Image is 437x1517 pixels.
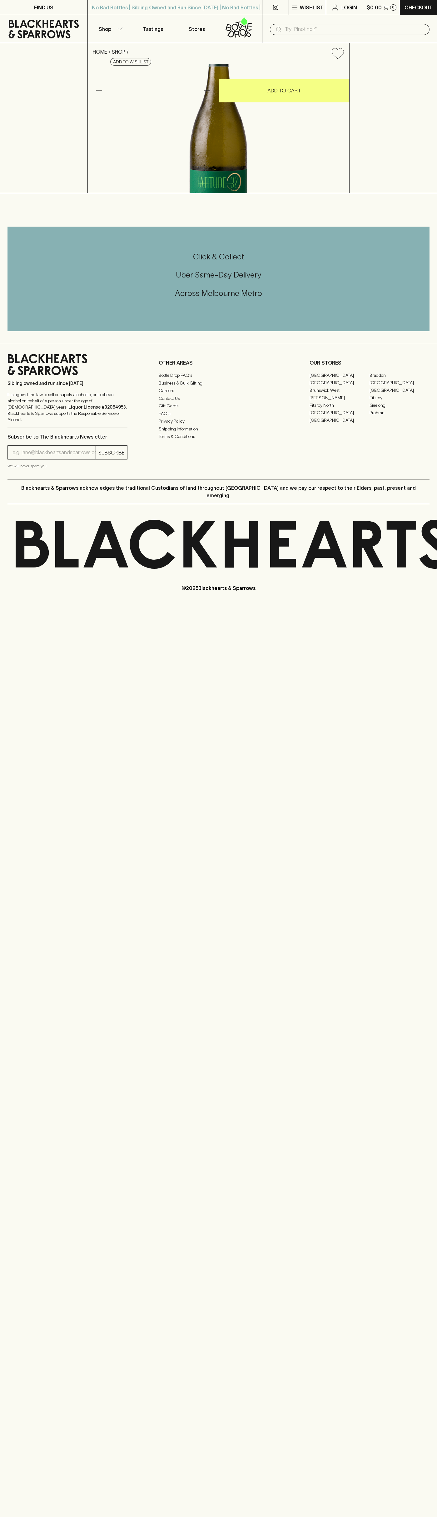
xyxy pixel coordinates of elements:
[68,405,126,410] strong: Liquor License #32064953
[285,24,425,34] input: Try "Pinot noir"
[159,425,279,433] a: Shipping Information
[310,394,370,401] a: [PERSON_NAME]
[310,401,370,409] a: Fitzroy North
[159,379,279,387] a: Business & Bulk Gifting
[329,46,346,61] button: Add to wishlist
[219,79,349,102] button: ADD TO CART
[341,4,357,11] p: Login
[88,64,349,193] img: 38169.png
[159,410,279,417] a: FAQ's
[159,433,279,440] a: Terms & Conditions
[310,386,370,394] a: Brunswick West
[370,386,430,394] a: [GEOGRAPHIC_DATA]
[7,270,430,280] h5: Uber Same-Day Delivery
[310,379,370,386] a: [GEOGRAPHIC_DATA]
[143,25,163,33] p: Tastings
[34,4,53,11] p: FIND US
[370,394,430,401] a: Fitzroy
[159,359,279,366] p: OTHER AREAS
[310,409,370,416] a: [GEOGRAPHIC_DATA]
[370,379,430,386] a: [GEOGRAPHIC_DATA]
[189,25,205,33] p: Stores
[96,446,127,459] button: SUBSCRIBE
[159,395,279,402] a: Contact Us
[12,448,96,458] input: e.g. jane@blackheartsandsparrows.com.au
[99,25,111,33] p: Shop
[7,227,430,331] div: Call to action block
[405,4,433,11] p: Checkout
[159,402,279,410] a: Gift Cards
[370,409,430,416] a: Prahran
[310,416,370,424] a: [GEOGRAPHIC_DATA]
[370,401,430,409] a: Geelong
[175,15,219,43] a: Stores
[392,6,395,9] p: 0
[7,433,127,440] p: Subscribe to The Blackhearts Newsletter
[110,58,151,66] button: Add to wishlist
[88,15,132,43] button: Shop
[7,463,127,469] p: We will never spam you
[310,359,430,366] p: OUR STORES
[93,49,107,55] a: HOME
[7,380,127,386] p: Sibling owned and run since [DATE]
[12,484,425,499] p: Blackhearts & Sparrows acknowledges the traditional Custodians of land throughout [GEOGRAPHIC_DAT...
[370,371,430,379] a: Braddon
[131,15,175,43] a: Tastings
[112,49,125,55] a: SHOP
[7,252,430,262] h5: Click & Collect
[98,449,125,456] p: SUBSCRIBE
[159,418,279,425] a: Privacy Policy
[300,4,324,11] p: Wishlist
[7,288,430,298] h5: Across Melbourne Metro
[367,4,382,11] p: $0.00
[159,387,279,395] a: Careers
[7,391,127,423] p: It is against the law to sell or supply alcohol to, or to obtain alcohol on behalf of a person un...
[267,87,301,94] p: ADD TO CART
[310,371,370,379] a: [GEOGRAPHIC_DATA]
[159,372,279,379] a: Bottle Drop FAQ's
